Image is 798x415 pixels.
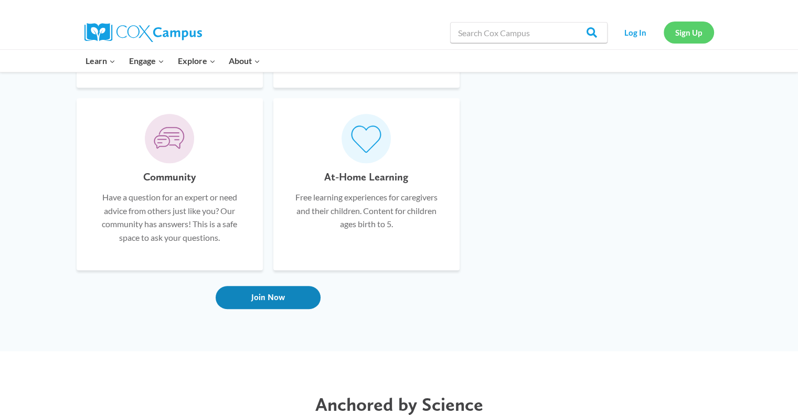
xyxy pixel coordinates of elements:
[143,168,196,185] h6: Community
[613,22,714,43] nav: Secondary Navigation
[79,50,123,72] button: Child menu of Learn
[84,23,202,42] img: Cox Campus
[122,50,171,72] button: Child menu of Engage
[251,292,285,302] span: Join Now
[171,50,222,72] button: Child menu of Explore
[664,22,714,43] a: Sign Up
[222,50,267,72] button: Child menu of About
[216,286,321,309] a: Join Now
[324,168,408,185] h6: At-Home Learning
[92,190,247,244] p: Have a question for an expert or need advice from others just like you? Our community has answers...
[289,190,444,231] p: Free learning experiences for caregivers and their children. Content for children ages birth to 5.
[450,22,608,43] input: Search Cox Campus
[79,50,267,72] nav: Primary Navigation
[613,22,658,43] a: Log In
